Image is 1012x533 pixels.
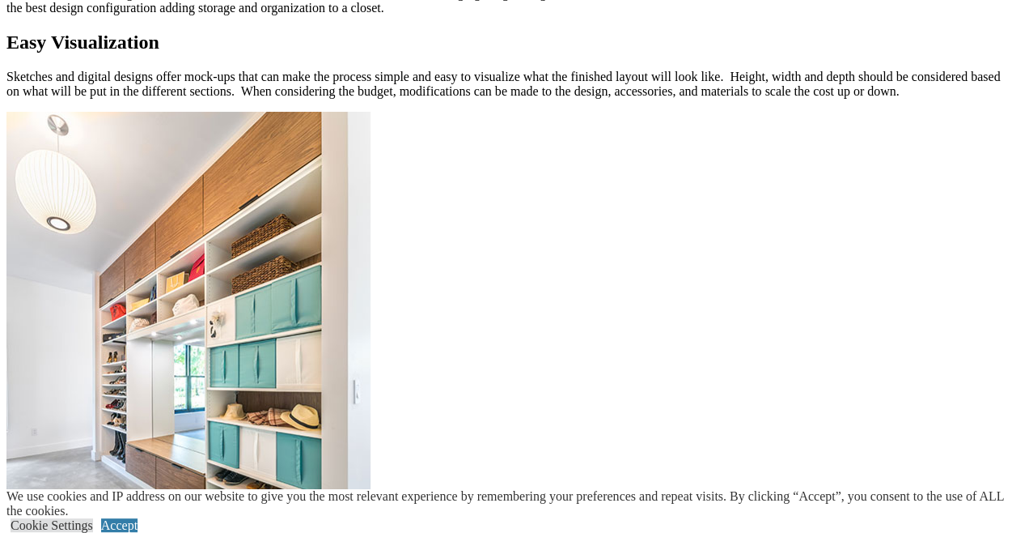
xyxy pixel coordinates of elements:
[6,489,1012,518] div: We use cookies and IP address on our website to give you the most relevant experience by remember...
[11,518,93,532] a: Cookie Settings
[101,518,138,532] a: Accept
[6,70,1006,99] p: Sketches and digital designs offer mock-ups that can make the process simple and easy to visualiz...
[6,32,1006,53] h2: Easy Visualization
